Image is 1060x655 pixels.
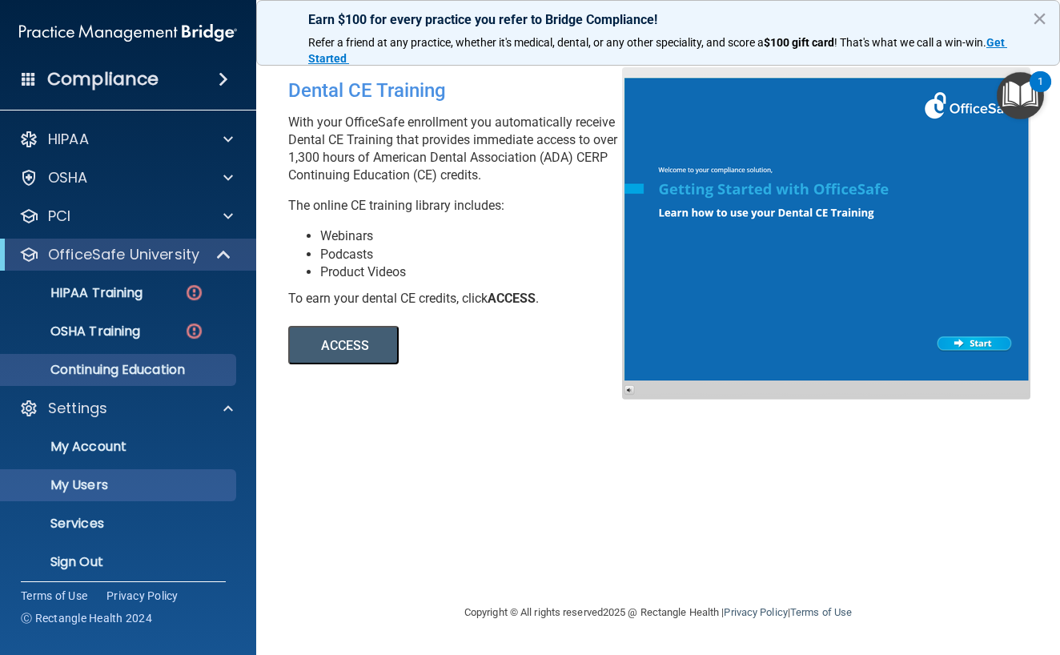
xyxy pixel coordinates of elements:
p: OSHA [48,168,88,187]
a: Settings [19,399,233,418]
a: ACCESS [288,340,726,352]
a: HIPAA [19,130,233,149]
div: Dental CE Training [288,67,634,114]
button: Open Resource Center, 1 new notification [997,72,1044,119]
a: Privacy Policy [724,606,787,618]
a: OfficeSafe University [19,245,232,264]
p: Services [10,516,229,532]
a: Terms of Use [21,588,87,604]
p: With your OfficeSafe enrollment you automatically receive Dental CE Training that provides immedi... [288,114,634,184]
div: 1 [1038,82,1043,102]
div: To earn your dental CE credits, click . [288,290,634,307]
p: The online CE training library includes: [288,197,634,215]
p: PCI [48,207,70,226]
p: OSHA Training [10,323,140,340]
p: Earn $100 for every practice you refer to Bridge Compliance! [308,12,1008,27]
a: Get Started [308,36,1007,65]
p: Continuing Education [10,362,229,378]
span: Refer a friend at any practice, whether it's medical, dental, or any other speciality, and score a [308,36,764,49]
img: PMB logo [19,17,237,49]
strong: $100 gift card [764,36,834,49]
img: danger-circle.6113f641.png [184,321,204,341]
p: My Account [10,439,229,455]
button: ACCESS [288,326,399,364]
p: Settings [48,399,107,418]
div: Copyright © All rights reserved 2025 @ Rectangle Health | | [366,587,950,638]
li: Podcasts [320,246,634,263]
p: HIPAA [48,130,89,149]
span: Ⓒ Rectangle Health 2024 [21,610,152,626]
a: PCI [19,207,233,226]
button: Close [1032,6,1047,31]
a: Privacy Policy [106,588,179,604]
li: Webinars [320,227,634,245]
b: ACCESS [488,291,536,306]
p: HIPAA Training [10,285,143,301]
a: Terms of Use [790,606,852,618]
span: ! That's what we call a win-win. [834,36,986,49]
li: Product Videos [320,263,634,281]
p: My Users [10,477,229,493]
a: OSHA [19,168,233,187]
h4: Compliance [47,68,159,90]
img: danger-circle.6113f641.png [184,283,204,303]
p: Sign Out [10,554,229,570]
p: OfficeSafe University [48,245,199,264]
